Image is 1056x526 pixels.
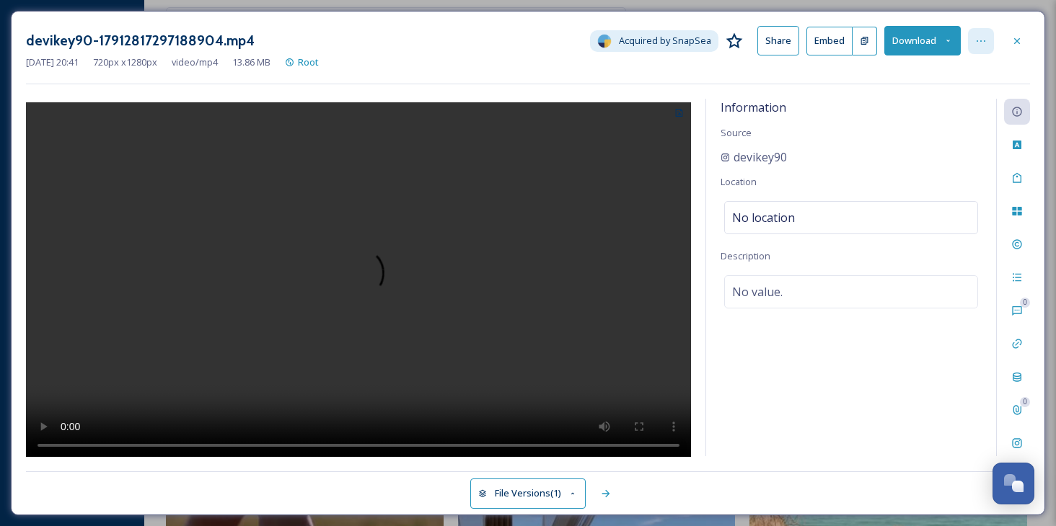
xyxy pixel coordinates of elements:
span: No location [732,209,795,226]
span: Location [721,175,757,188]
button: Embed [806,27,853,55]
button: File Versions(1) [470,478,586,508]
span: Root [298,55,319,68]
img: snapsea-logo.png [597,34,612,48]
h3: devikey90-17912817297188904.mp4 [26,30,255,51]
span: video/mp4 [172,55,218,69]
span: devikey90 [734,148,787,166]
button: Open Chat [993,463,1034,504]
button: Download [884,26,961,55]
span: [DATE] 20:41 [26,55,79,69]
div: 0 [1020,397,1030,407]
span: No value. [732,283,783,300]
span: Information [721,99,786,115]
div: 0 [1020,298,1030,308]
span: Acquired by SnapSea [619,34,711,48]
span: Description [721,249,770,262]
button: Share [757,26,799,55]
span: Source [721,126,752,139]
span: 13.86 MB [232,55,270,69]
a: devikey90 [721,148,787,166]
span: 720 px x 1280 px [93,55,157,69]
